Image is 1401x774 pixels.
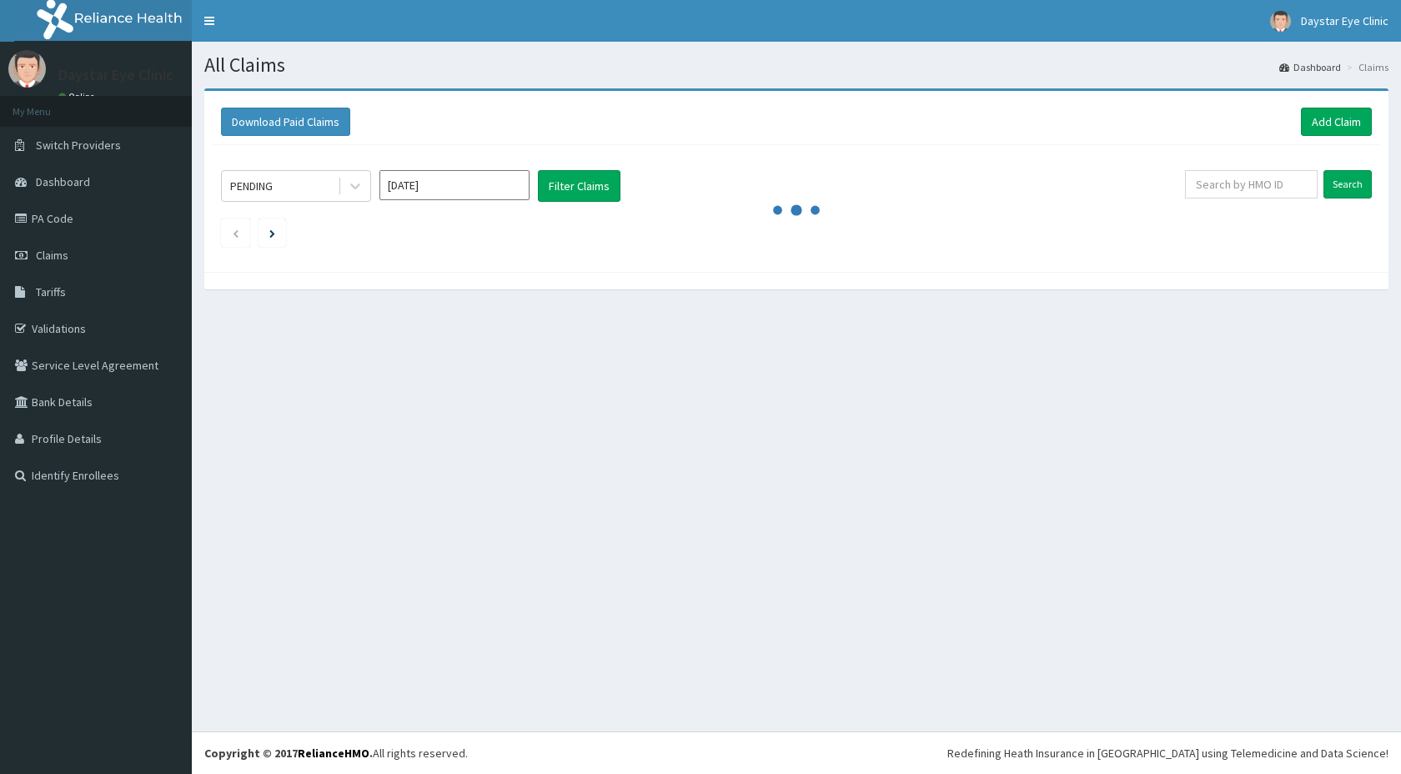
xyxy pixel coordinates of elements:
input: Select Month and Year [379,170,530,200]
input: Search [1323,170,1372,199]
li: Claims [1343,60,1388,74]
p: Daystar Eye Clinic [58,68,173,83]
h1: All Claims [204,54,1388,76]
strong: Copyright © 2017 . [204,746,373,761]
span: Claims [36,248,68,263]
span: Tariffs [36,284,66,299]
div: Redefining Heath Insurance in [GEOGRAPHIC_DATA] using Telemedicine and Data Science! [947,745,1388,761]
img: User Image [8,50,46,88]
button: Download Paid Claims [221,108,350,136]
a: Add Claim [1301,108,1372,136]
img: User Image [1270,11,1291,32]
input: Search by HMO ID [1185,170,1318,199]
a: Dashboard [1279,60,1341,74]
footer: All rights reserved. [192,731,1401,774]
a: RelianceHMO [298,746,369,761]
div: PENDING [230,178,273,194]
span: Daystar Eye Clinic [1301,13,1388,28]
a: Next page [269,225,275,240]
span: Dashboard [36,174,90,189]
button: Filter Claims [538,170,620,202]
svg: audio-loading [771,185,821,235]
a: Online [58,91,98,103]
a: Previous page [232,225,239,240]
span: Switch Providers [36,138,121,153]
